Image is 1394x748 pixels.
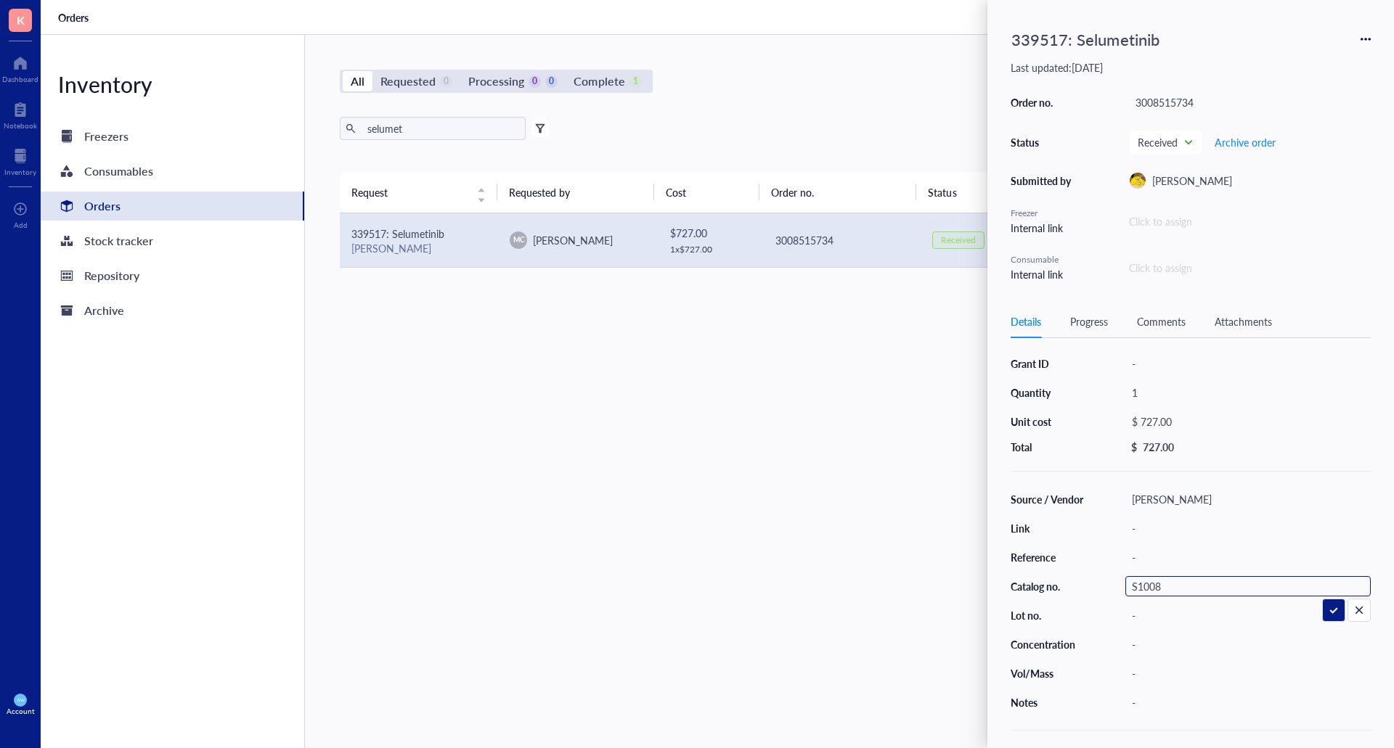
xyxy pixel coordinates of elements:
div: 339517: Selumetinib [1005,23,1166,55]
div: Consumable [1011,253,1076,266]
div: Complete [574,71,624,91]
div: Notes [1011,696,1085,709]
a: Consumables [41,157,304,186]
div: Consumables [84,161,153,181]
div: Link [1011,522,1085,535]
div: $ 727.00 [1125,411,1365,432]
div: 0 [545,75,558,88]
div: Click to assign [1129,260,1371,276]
div: Dashboard [2,75,38,83]
div: Internal link [1011,220,1076,236]
div: Stock tracker [84,231,153,251]
div: Last updated: [DATE] [1011,61,1371,74]
div: Status [1011,136,1076,149]
div: Inventory [4,168,36,176]
a: Freezers [41,122,304,151]
div: segmented control [340,70,653,93]
div: Notebook [4,121,37,130]
div: 0 [440,75,452,88]
span: K [17,11,25,29]
a: Archive [41,296,304,325]
div: - [1125,518,1371,538]
div: Grant ID [1011,357,1085,370]
span: KW [17,697,24,702]
div: 3008515734 [1129,92,1371,112]
div: 1 [1125,382,1371,403]
div: - [1125,547,1371,567]
div: Freezers [84,126,129,147]
div: 1 x $ 727.00 [670,244,751,255]
a: Notebook [4,98,37,130]
div: Unit cost [1011,415,1085,428]
a: Stock tracker [41,226,304,255]
a: Orders [58,11,91,24]
span: Received [1138,136,1191,149]
input: Find orders in table [362,118,520,139]
div: - [1125,663,1371,683]
div: - [1125,353,1371,374]
div: Reference [1011,551,1085,564]
div: Internal link [1011,266,1076,282]
div: Freezer [1011,207,1076,220]
div: Inventory [41,70,304,99]
span: [PERSON_NAME] [533,233,613,247]
th: Request [340,172,497,213]
span: Request [351,184,468,200]
div: $ 727.00 [670,225,751,241]
div: 0 [529,75,541,88]
td: 3008515734 [762,213,921,268]
div: All [351,71,364,91]
div: Vol/Mass [1011,667,1085,680]
div: Repository [84,266,139,286]
th: Cost [654,172,759,213]
div: Source / Vendor [1011,493,1085,506]
div: - [1125,692,1371,712]
div: Attachments [1215,313,1272,329]
div: Details [1011,313,1041,329]
div: Orders [84,196,121,216]
th: Requested by [497,172,655,213]
div: Lot no. [1011,609,1085,622]
div: Account [7,707,35,715]
div: Click to assign [1129,213,1371,229]
span: [PERSON_NAME] [1152,173,1232,188]
a: Repository [41,261,304,290]
div: Total [1011,440,1085,453]
div: Processing [468,71,524,91]
div: - [1125,634,1371,654]
div: Order no. [1011,96,1076,109]
div: 1 [629,75,642,88]
a: Inventory [4,144,36,176]
span: 339517: Selumetinib [351,226,444,241]
div: Requested [380,71,436,91]
div: Quantity [1011,386,1085,399]
div: Progress [1070,313,1108,329]
div: Received [941,234,976,246]
div: Concentration [1011,638,1085,651]
div: 727.00 [1143,440,1174,453]
div: [PERSON_NAME] [351,242,486,255]
div: 3008515734 [775,232,909,248]
div: Add [14,221,28,229]
th: Order no. [759,172,917,213]
a: Dashboard [2,52,38,83]
span: MC [513,234,524,245]
button: Archive order [1214,131,1276,154]
div: $ [1131,440,1137,453]
div: [PERSON_NAME] [1125,489,1371,509]
div: Comments [1137,313,1186,329]
div: Catalog no. [1011,580,1085,593]
a: Orders [41,192,304,221]
img: da48f3c6-a43e-4a2d-aade-5eac0d93827f.jpeg [1130,173,1146,189]
th: Status [916,172,1021,213]
div: Archive [84,300,124,321]
div: - [1125,605,1371,625]
span: Archive order [1215,136,1276,148]
div: Submitted by [1011,174,1076,187]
